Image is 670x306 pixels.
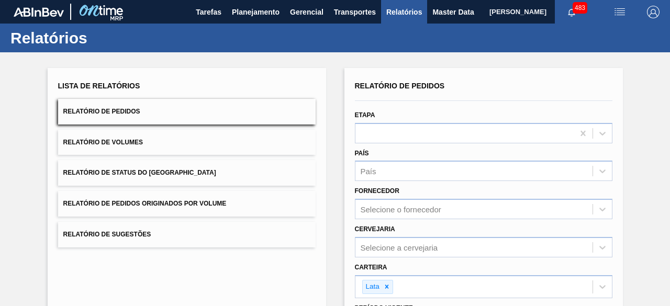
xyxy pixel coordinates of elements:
[58,99,316,124] button: Relatório de Pedidos
[196,6,221,18] span: Tarefas
[58,160,316,186] button: Relatório de Status do [GEOGRAPHIC_DATA]
[647,6,660,18] img: Logout
[58,191,316,217] button: Relatório de Pedidos Originados por Volume
[355,82,445,90] span: Relatório de Pedidos
[232,6,280,18] span: Planejamento
[63,108,140,115] span: Relatório de Pedidos
[355,187,399,195] label: Fornecedor
[386,6,422,18] span: Relatórios
[63,200,227,207] span: Relatório de Pedidos Originados por Volume
[361,205,441,214] div: Selecione o fornecedor
[613,6,626,18] img: userActions
[63,139,143,146] span: Relatório de Volumes
[555,5,588,19] button: Notificações
[63,231,151,238] span: Relatório de Sugestões
[58,82,140,90] span: Lista de Relatórios
[58,130,316,155] button: Relatório de Volumes
[363,280,381,293] div: Lata
[361,243,438,252] div: Selecione a cervejaria
[361,167,376,176] div: País
[432,6,474,18] span: Master Data
[355,264,387,271] label: Carteira
[290,6,323,18] span: Gerencial
[355,225,395,233] label: Cervejaria
[355,111,375,119] label: Etapa
[355,150,369,157] label: País
[573,2,587,14] span: 483
[10,32,196,44] h1: Relatórios
[58,222,316,247] button: Relatório de Sugestões
[334,6,376,18] span: Transportes
[63,169,216,176] span: Relatório de Status do [GEOGRAPHIC_DATA]
[14,7,64,17] img: TNhmsLtSVTkK8tSr43FrP2fwEKptu5GPRR3wAAAABJRU5ErkJggg==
